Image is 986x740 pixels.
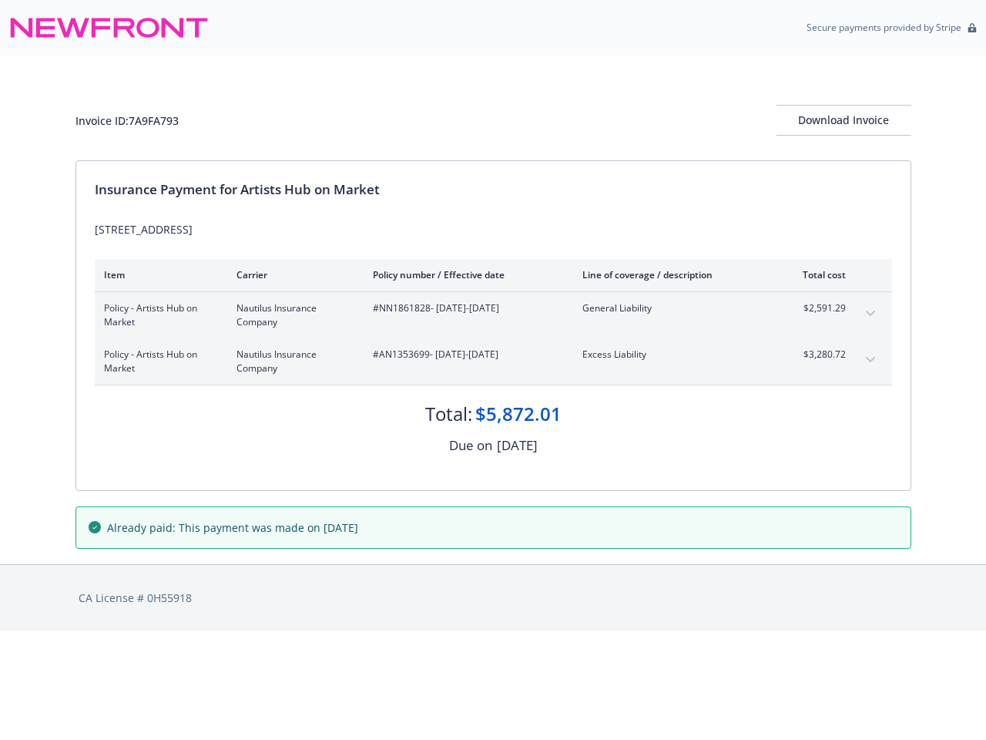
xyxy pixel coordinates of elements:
[776,106,911,135] div: Download Invoice
[449,436,492,456] div: Due on
[104,301,212,329] span: Policy - Artists Hub on Market
[236,301,348,329] span: Nautilus Insurance Company
[788,268,846,281] div: Total cost
[497,436,538,456] div: [DATE]
[788,348,846,362] span: $3,280.72
[104,268,212,281] div: Item
[75,113,179,129] div: Invoice ID: 7A9FA793
[107,520,358,536] span: Already paid: This payment was made on [DATE]
[95,221,892,237] div: [STREET_ADDRESS]
[858,301,883,326] button: expand content
[95,180,892,200] div: Insurance Payment for Artists Hub on Market
[373,301,558,315] span: #NN1861828 - [DATE]-[DATE]
[104,348,212,375] span: Policy - Artists Hub on Market
[788,301,846,315] span: $2,591.29
[95,292,892,338] div: Policy - Artists Hub on MarketNautilus Insurance Company#NN1861828- [DATE]-[DATE]General Liabilit...
[475,401,562,427] div: $5,872.01
[373,268,558,281] div: Policy number / Effective date
[582,348,763,362] span: Excess Liability
[582,301,763,315] span: General Liability
[236,348,348,375] span: Nautilus Insurance Company
[79,590,908,606] div: CA License # 0H55918
[582,268,763,281] div: Line of coverage / description
[776,105,911,136] button: Download Invoice
[425,401,472,427] div: Total:
[236,268,348,281] div: Carrier
[373,348,558,362] span: #AN1353699 - [DATE]-[DATE]
[807,21,961,34] p: Secure payments provided by Stripe
[858,348,883,372] button: expand content
[95,338,892,385] div: Policy - Artists Hub on MarketNautilus Insurance Company#AN1353699- [DATE]-[DATE]Excess Liability...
